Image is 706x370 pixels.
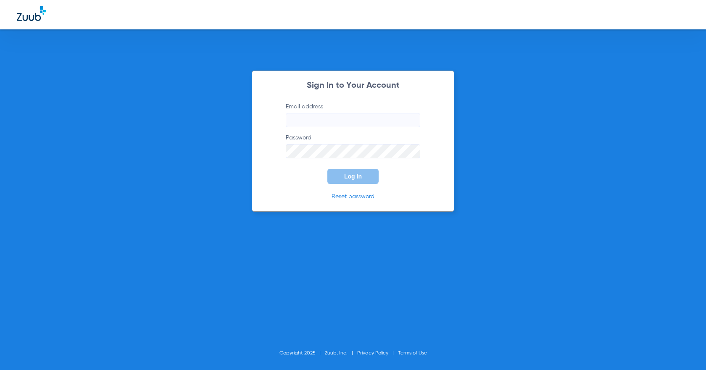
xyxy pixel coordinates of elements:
[332,194,374,199] a: Reset password
[344,173,362,180] span: Log In
[273,81,433,90] h2: Sign In to Your Account
[325,349,357,357] li: Zuub, Inc.
[286,144,420,158] input: Password
[357,351,388,356] a: Privacy Policy
[286,113,420,127] input: Email address
[327,169,379,184] button: Log In
[398,351,427,356] a: Terms of Use
[286,134,420,158] label: Password
[17,6,46,21] img: Zuub Logo
[279,349,325,357] li: Copyright 2025
[286,102,420,127] label: Email address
